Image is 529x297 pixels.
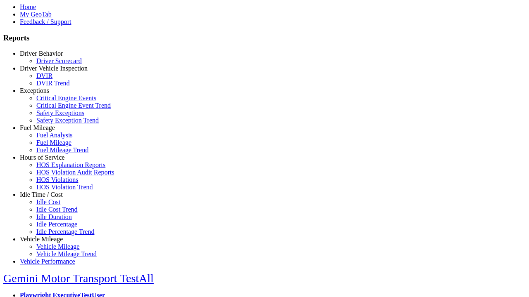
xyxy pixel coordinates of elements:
a: Fuel Mileage [36,139,71,146]
a: Idle Percentage Trend [36,228,94,235]
a: Home [20,3,36,10]
a: Vehicle Mileage [20,236,63,243]
a: Driver Vehicle Inspection [20,65,88,72]
a: Vehicle Mileage Trend [36,250,97,257]
a: Critical Engine Event Trend [36,102,111,109]
a: Idle Cost Trend [36,206,78,213]
a: HOS Violations [36,176,78,183]
a: DVIR Trend [36,80,69,87]
a: Vehicle Mileage [36,243,79,250]
a: Hours of Service [20,154,64,161]
a: Driver Scorecard [36,57,82,64]
a: Driver Behavior [20,50,63,57]
a: Gemini Motor Transport TestAll [3,272,154,285]
a: HOS Violation Audit Reports [36,169,114,176]
a: HOS Violation Trend [36,184,93,191]
a: DVIR [36,72,52,79]
h3: Reports [3,33,526,42]
a: Vehicle Performance [20,258,75,265]
a: My GeoTab [20,11,52,18]
a: HOS Explanation Reports [36,161,105,168]
a: Idle Duration [36,213,72,220]
a: Idle Percentage [36,221,77,228]
a: Idle Cost [36,198,60,205]
a: Exceptions [20,87,49,94]
a: Fuel Mileage Trend [36,146,88,153]
a: Idle Time / Cost [20,191,63,198]
a: Critical Engine Events [36,94,96,101]
a: Feedback / Support [20,18,71,25]
a: Fuel Mileage [20,124,55,131]
a: Safety Exception Trend [36,117,99,124]
a: Safety Exceptions [36,109,84,116]
a: Fuel Analysis [36,132,73,139]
